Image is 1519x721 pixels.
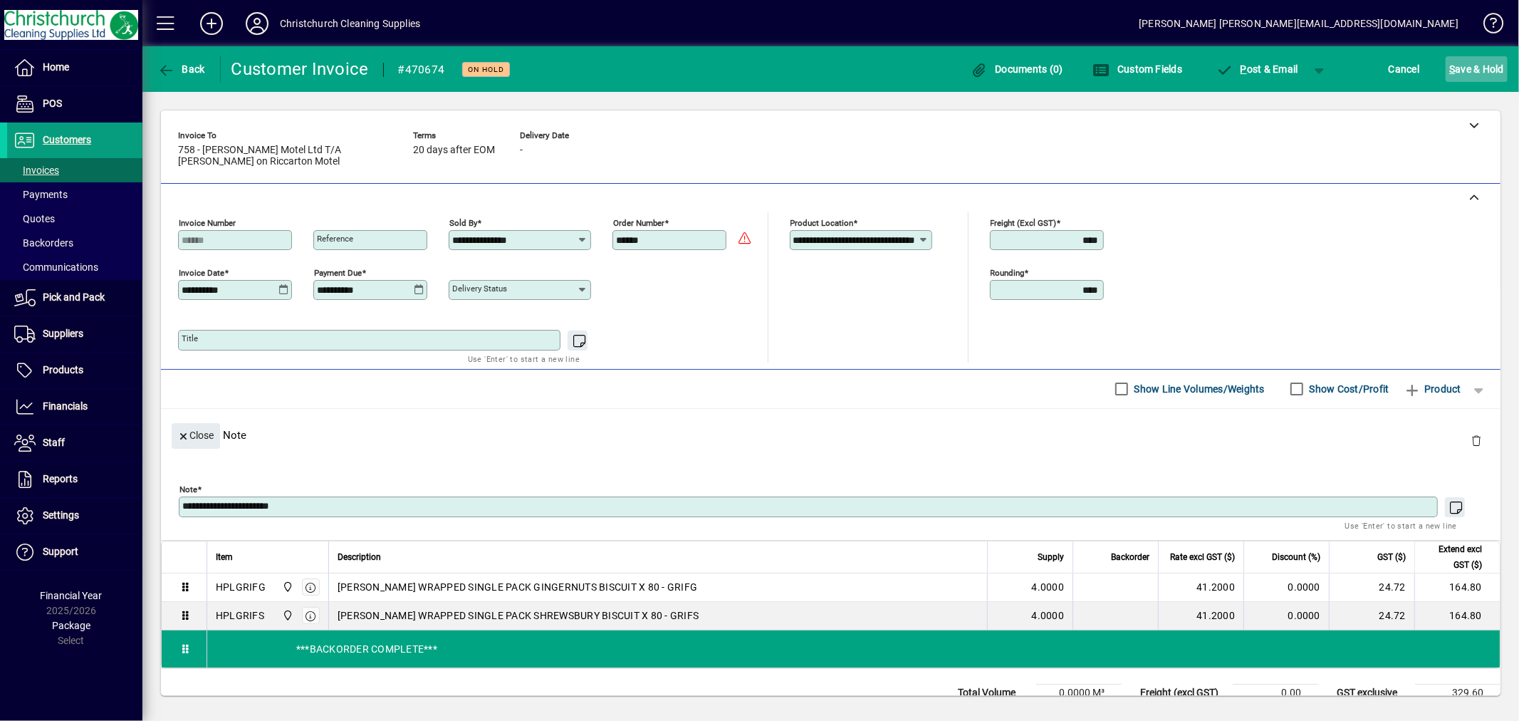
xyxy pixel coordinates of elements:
span: Home [43,61,69,73]
span: Customers [43,134,91,145]
td: 164.80 [1414,574,1500,602]
span: Package [52,620,90,631]
span: Rate excl GST ($) [1170,549,1235,565]
td: 24.72 [1329,574,1414,602]
span: Financial Year [41,590,103,601]
span: Reports [43,473,78,484]
span: Description [338,549,381,565]
span: Backorder [1111,549,1149,565]
td: 0.0000 [1243,574,1329,602]
span: Supply [1038,549,1064,565]
td: GST exclusive [1330,684,1415,701]
mat-hint: Use 'Enter' to start a new line [468,351,580,367]
span: Support [43,546,78,557]
span: ost & Email [1216,63,1298,75]
span: Extend excl GST ($) [1424,541,1482,573]
span: Payments [14,189,68,200]
span: Quotes [14,213,55,224]
a: Suppliers [7,316,142,352]
div: Customer Invoice [231,58,369,81]
span: S [1449,63,1455,75]
label: Show Cost/Profit [1307,382,1389,396]
button: Close [172,423,220,449]
mat-label: Invoice date [179,268,224,278]
span: [PERSON_NAME] WRAPPED SINGLE PACK GINGERNUTS BISCUIT X 80 - GRIFG [338,580,697,594]
span: ave & Hold [1449,58,1504,81]
span: Suppliers [43,328,83,339]
div: Note [161,409,1500,461]
span: Invoices [14,165,59,176]
td: 24.72 [1329,602,1414,631]
td: 329.60 [1415,684,1500,701]
app-page-header-button: Close [168,429,224,442]
span: Products [43,364,83,375]
mat-label: Order number [613,218,664,228]
mat-label: Invoice number [179,218,236,228]
mat-label: Payment due [314,268,362,278]
a: Pick and Pack [7,280,142,316]
a: Products [7,353,142,388]
mat-hint: Use 'Enter' to start a new line [1345,517,1457,534]
a: POS [7,86,142,122]
span: 758 - [PERSON_NAME] Motel Ltd T/A [PERSON_NAME] on Riccarton Motel [178,145,392,167]
mat-label: Product location [790,218,854,228]
span: Back [157,63,205,75]
button: Cancel [1385,56,1424,82]
div: HPLGRIFS [216,608,264,623]
a: Support [7,534,142,570]
a: Reports [7,462,142,497]
td: Total Volume [951,684,1036,701]
mat-label: Title [182,333,198,343]
span: Backorders [14,237,73,249]
button: Delete [1459,423,1493,457]
span: On hold [468,65,504,74]
mat-label: Note [179,484,197,494]
span: Close [177,424,214,447]
span: Settings [43,509,79,521]
mat-label: Delivery status [452,284,507,294]
span: POS [43,98,62,109]
span: Pick and Pack [43,291,105,303]
span: Financials [43,400,88,412]
span: Custom Fields [1093,63,1183,75]
button: Product [1397,376,1468,402]
app-page-header-button: Back [142,56,221,82]
span: 4.0000 [1032,580,1065,594]
a: Knowledge Base [1473,3,1501,49]
span: Christchurch Cleaning Supplies Ltd [278,579,295,595]
div: [PERSON_NAME] [PERSON_NAME][EMAIL_ADDRESS][DOMAIN_NAME] [1139,12,1458,35]
button: Profile [234,11,280,36]
button: Custom Fields [1090,56,1186,82]
a: Payments [7,182,142,207]
button: Add [189,11,234,36]
button: Save & Hold [1446,56,1508,82]
span: Staff [43,437,65,448]
td: 0.00 [1233,684,1318,701]
td: Freight (excl GST) [1133,684,1233,701]
span: Item [216,549,233,565]
app-page-header-button: Delete [1459,433,1493,446]
a: Quotes [7,207,142,231]
span: Communications [14,261,98,273]
mat-label: Freight (excl GST) [991,218,1057,228]
span: 20 days after EOM [413,145,495,156]
span: Discount (%) [1272,549,1320,565]
a: Staff [7,425,142,461]
span: Christchurch Cleaning Supplies Ltd [278,608,295,623]
div: 41.2000 [1167,608,1235,623]
td: 164.80 [1414,602,1500,631]
div: HPLGRIFG [216,580,266,594]
td: 0.0000 M³ [1036,684,1122,701]
span: Cancel [1389,58,1420,81]
span: - [520,145,523,156]
span: 4.0000 [1032,608,1065,623]
span: Documents (0) [971,63,1063,75]
span: P [1241,63,1247,75]
button: Documents (0) [967,56,1067,82]
div: #470674 [398,58,445,81]
button: Post & Email [1209,56,1305,82]
button: Back [154,56,209,82]
a: Invoices [7,158,142,182]
a: Financials [7,389,142,425]
mat-label: Rounding [991,268,1025,278]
